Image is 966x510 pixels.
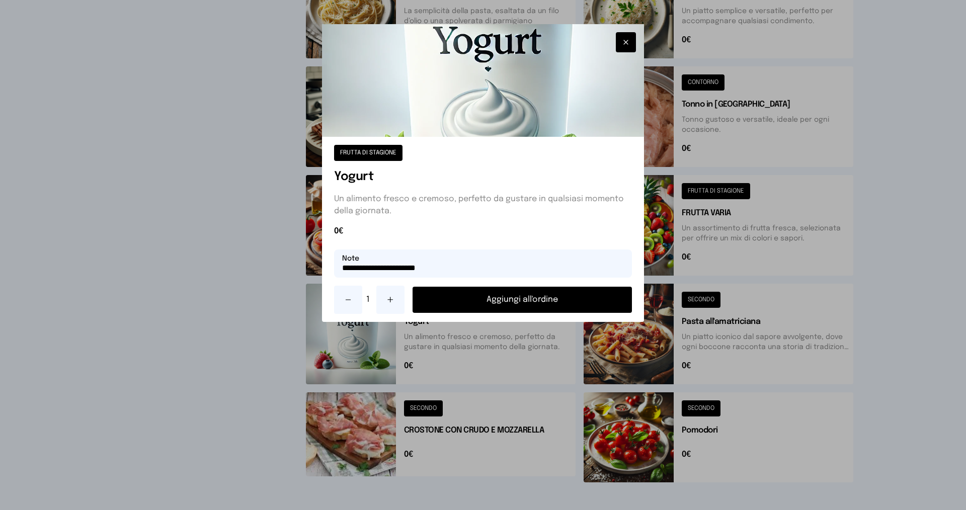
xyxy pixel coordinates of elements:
[334,193,632,217] p: Un alimento fresco e cremoso, perfetto da gustare in qualsiasi momento della giornata.
[413,287,632,313] button: Aggiungi all'ordine
[334,225,632,237] span: 0€
[322,24,644,137] img: Yogurt
[366,294,372,306] span: 1
[334,169,632,185] h1: Yogurt
[334,145,403,161] button: FRUTTA DI STAGIONE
